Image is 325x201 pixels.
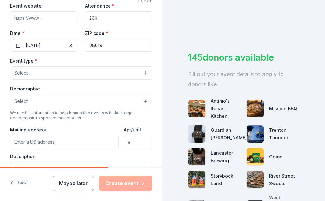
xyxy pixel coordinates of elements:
label: Mailing address [10,127,46,133]
label: Apt/unit [124,127,141,133]
div: Grüns [269,153,282,161]
label: Description [10,153,36,160]
button: Select [10,66,152,80]
button: Select [10,95,152,108]
label: Attendance [85,3,115,9]
button: Maybe later [53,176,94,191]
label: Event website [10,3,42,9]
div: We use this information to help brands find events with their target demographic to sponsor their... [10,111,152,121]
span: Select [14,97,28,105]
img: photo for River Street Sweets [247,171,264,188]
div: Antimo's Italian Kitchen [211,97,241,120]
div: Trenton Thunder [269,126,300,142]
input: https://www... [10,11,77,24]
label: ZIP code [85,30,108,37]
img: photo for Grüns [247,148,264,165]
div: Guardian [PERSON_NAME] [211,126,247,142]
div: Lancaster Brewing [211,149,241,164]
img: photo for Guardian Angel Device [188,125,205,143]
label: Event type [10,58,37,64]
img: photo for Antimo's Italian Kitchen [188,100,205,117]
input: 20 [85,11,152,24]
label: Date [10,30,77,37]
input: 12345 (U.S. only) [85,39,152,52]
img: photo for Storybook Land [188,171,205,188]
input: # [124,136,152,148]
div: 145 donors available [188,51,300,64]
div: River Street Sweets [269,172,300,187]
span: Select [14,69,28,77]
img: photo for Lancaster Brewing [188,148,205,165]
label: Demographic [10,86,40,92]
button: Back [10,177,27,190]
div: Mission BBQ [269,105,297,112]
button: [DATE] [10,39,77,52]
img: photo for Trenton Thunder [247,125,264,143]
div: Fill out your event details to apply to donors like: [188,69,300,90]
input: Enter a US address [10,136,119,148]
div: Storybook Land [211,172,241,187]
img: photo for Mission BBQ [247,100,264,117]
